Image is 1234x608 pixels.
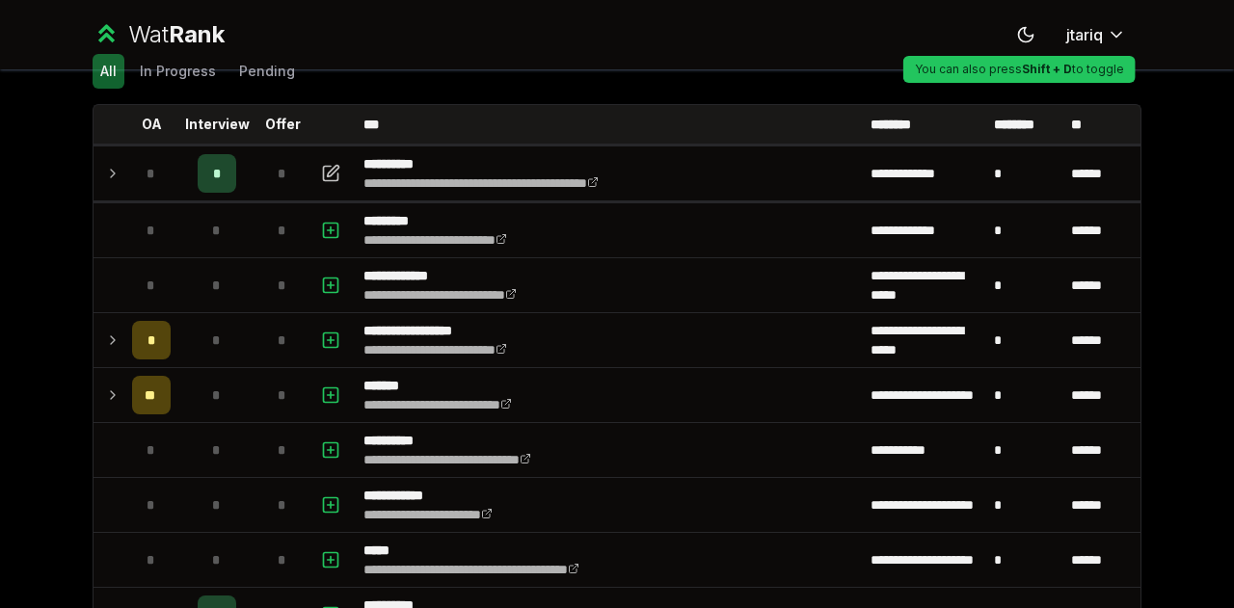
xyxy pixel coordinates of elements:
a: WatRank [93,19,225,50]
div: Wat [128,19,225,50]
span: jtariq [1066,23,1103,46]
div: You can also press to toggle [903,56,1136,83]
button: All [93,54,124,89]
p: Offer [265,115,301,134]
p: OA [142,115,162,134]
span: Rank [169,20,225,48]
strong: Shift + D [1022,62,1072,76]
button: Pending [231,54,303,89]
button: jtariq [1051,17,1141,52]
button: In Progress [132,54,224,89]
p: Interview [185,115,250,134]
